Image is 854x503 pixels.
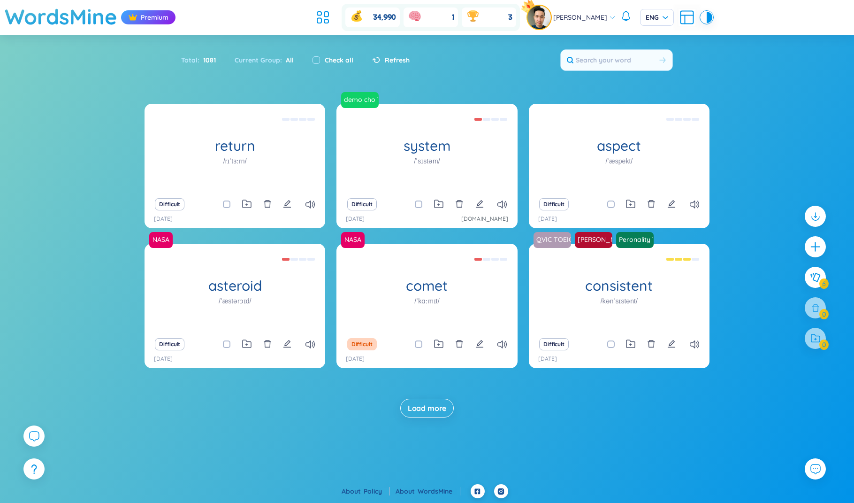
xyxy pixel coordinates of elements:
[408,403,447,413] span: Load more
[325,55,353,65] label: Check all
[373,12,396,23] span: 34,990
[385,55,410,65] span: Refresh
[601,296,638,306] h1: /kənˈsɪstənt/
[181,50,225,70] div: Total :
[263,198,272,211] button: delete
[340,235,366,244] a: NASA
[155,198,184,210] button: Difficult
[605,156,633,166] h1: /ˈæspekt/
[534,232,575,248] a: QVIC TOEIC max skill
[455,340,464,348] span: delete
[283,340,291,348] span: edit
[282,56,294,64] span: All
[561,50,652,70] input: Search your word
[508,12,512,23] span: 3
[455,338,464,351] button: delete
[283,200,291,208] span: edit
[615,235,655,244] a: Peronality Traits Solvay
[527,6,553,29] a: avatarpro
[574,235,613,244] a: [PERSON_NAME] :-)
[149,232,176,248] a: NASA
[538,215,557,224] p: [DATE]
[646,13,668,22] span: ENG
[336,278,517,294] h1: comet
[667,198,676,211] button: edit
[414,156,440,166] h1: /ˈsɪstəm/
[539,198,569,210] button: Difficult
[475,340,484,348] span: edit
[341,92,382,108] a: demo cho Vo
[283,338,291,351] button: edit
[475,200,484,208] span: edit
[529,138,709,154] h1: aspect
[346,355,365,364] p: [DATE]
[809,241,821,253] span: plus
[154,355,173,364] p: [DATE]
[529,278,709,294] h1: consistent
[418,487,460,495] a: WordsMine
[667,340,676,348] span: edit
[225,50,303,70] div: Current Group :
[452,12,454,23] span: 1
[539,338,569,350] button: Difficult
[145,138,325,154] h1: return
[475,198,484,211] button: edit
[396,486,460,496] div: About
[461,215,508,224] a: [DOMAIN_NAME]
[342,486,390,496] div: About
[364,487,390,495] a: Policy
[647,340,656,348] span: delete
[336,138,517,154] h1: system
[667,200,676,208] span: edit
[400,399,454,418] button: Load more
[283,198,291,211] button: edit
[667,338,676,351] button: edit
[347,198,377,210] button: Difficult
[128,13,137,22] img: crown icon
[341,232,368,248] a: NASA
[263,340,272,348] span: delete
[455,200,464,208] span: delete
[145,278,325,294] h1: asteroid
[263,338,272,351] button: delete
[538,355,557,364] p: [DATE]
[263,200,272,208] span: delete
[199,55,216,65] span: 1081
[553,12,607,23] span: [PERSON_NAME]
[155,338,184,350] button: Difficult
[340,95,380,104] a: demo cho Vo
[347,338,377,350] button: Difficult
[121,10,175,24] div: Premium
[575,232,616,248] a: [PERSON_NAME] :-)
[533,235,572,244] a: QVIC TOEIC max skill
[647,338,656,351] button: delete
[455,198,464,211] button: delete
[346,215,365,224] p: [DATE]
[223,156,247,166] h1: /rɪˈtɜːrn/
[148,235,174,244] a: NASA
[475,338,484,351] button: edit
[647,200,656,208] span: delete
[154,215,173,224] p: [DATE]
[527,6,551,29] img: avatar
[219,296,252,306] h1: /ˈæstərɔɪd/
[616,232,657,248] a: Peronality Traits Solvay
[414,296,439,306] h1: /ˈkɑːmɪt/
[647,198,656,211] button: delete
